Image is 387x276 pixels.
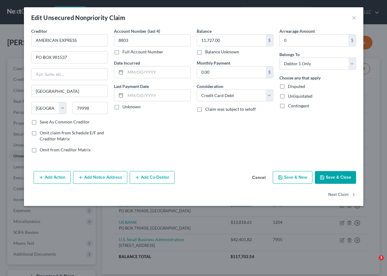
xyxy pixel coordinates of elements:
input: Search creditor by name... [31,34,108,46]
button: Cancel [247,172,270,184]
label: Full Account Number [122,49,163,55]
span: 3 [379,255,384,260]
button: Add Co-Debtor [130,171,175,184]
span: Omit from Creditor Matrix [40,147,91,152]
input: Enter zip... [72,102,108,114]
label: Choose any that apply [279,75,321,81]
label: Balance [197,28,212,34]
span: Belongs To [279,52,300,57]
span: Claim was subject to setoff [205,106,256,112]
button: Add Action [34,171,71,184]
div: Edit Unsecured Nonpriority Claim [31,13,125,22]
input: Enter city... [32,85,108,97]
button: × [352,14,356,21]
label: Arrearage Amount [279,28,315,34]
div: $ [266,66,273,78]
input: Apt, Suite, etc... [32,69,108,80]
button: Next Claim [328,189,356,201]
button: Add Notice Address [73,171,127,184]
span: Disputed [288,84,305,89]
span: Creditor [31,29,47,34]
label: Consideration [197,83,223,89]
label: Last Payment Date [114,83,149,89]
label: Save As Common Creditor [40,119,90,125]
input: 0.00 [197,66,266,78]
div: $ [349,35,356,46]
label: Date Incurred [114,60,140,66]
input: MM/DD/YYYY [125,90,190,101]
span: Unliquidated [288,93,312,99]
label: Unknown [122,104,141,110]
div: $ [266,35,273,46]
button: Save & Close [315,171,356,184]
input: 0.00 [197,35,266,46]
input: 0.00 [280,35,349,46]
label: Account Number (last 4) [114,28,160,34]
input: MM/DD/YYYY [125,66,190,78]
label: Balance Unknown [205,49,239,55]
input: Enter address... [32,52,108,63]
input: XXXX [114,34,191,46]
span: Omit claim from Schedule E/F and Creditor Matrix [40,130,104,141]
iframe: Intercom live chat [366,255,381,270]
span: Contingent [288,103,309,108]
label: Monthly Payment [197,60,230,66]
button: Save & New [273,171,312,184]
